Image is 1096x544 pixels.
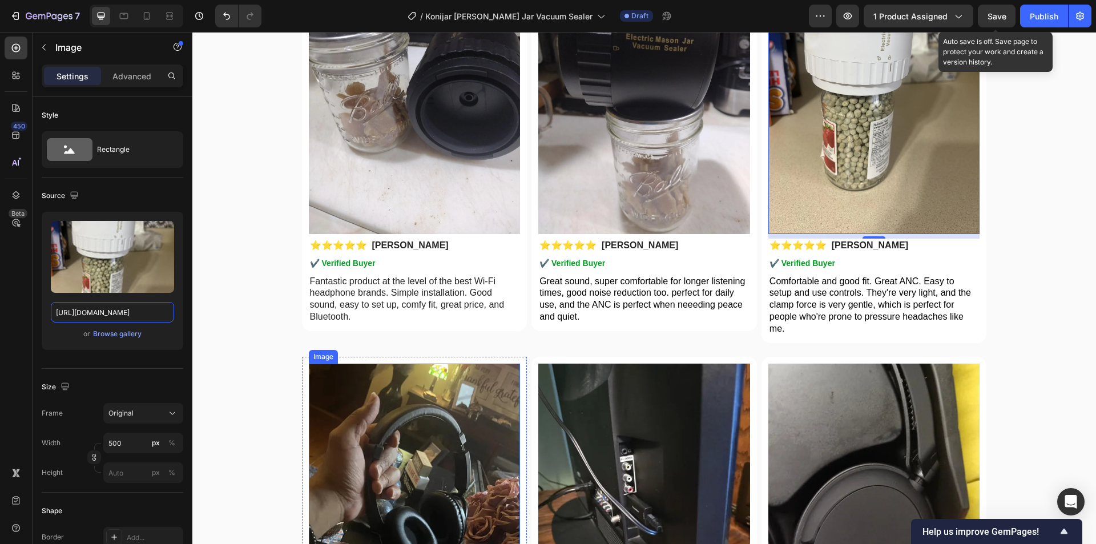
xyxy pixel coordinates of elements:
[347,244,553,289] span: Great sound, super comfortable for longer listening times, good noise reduction too. perfect for ...
[118,208,327,220] p: ⭐⭐⭐⭐⭐ [PERSON_NAME]
[92,328,142,340] button: Browse gallery
[42,408,63,418] label: Frame
[93,329,142,339] div: Browse gallery
[42,438,61,448] label: Width
[42,110,58,120] div: Style
[9,209,27,218] div: Beta
[922,525,1071,538] button: Show survey - Help us improve GemPages!
[165,436,179,450] button: px
[42,532,64,542] div: Border
[11,122,27,131] div: 450
[165,466,179,479] button: px
[192,32,1096,544] iframe: Design area
[1057,488,1085,515] div: Open Intercom Messenger
[103,403,183,424] button: Original
[108,408,134,418] span: Original
[103,433,183,453] input: px%
[149,436,163,450] button: %
[103,462,183,483] input: px%
[168,468,175,478] div: %
[55,41,152,54] p: Image
[1020,5,1068,27] button: Publish
[5,5,85,27] button: 7
[127,533,180,543] div: Add...
[112,70,151,82] p: Advanced
[988,11,1006,21] span: Save
[577,226,787,236] p: ✔️ Verified Buyer
[864,5,973,27] button: 1 product assigned
[577,244,779,301] span: Comfortable and good fit. Great ANC. Easy to setup and use controls. They're very light, and the ...
[119,320,143,330] div: Image
[347,226,557,236] p: ✔️ Verified Buyer
[922,526,1057,537] span: Help us improve GemPages!
[42,380,72,395] div: Size
[83,327,90,341] span: or
[118,244,327,291] p: Fantastic product at the level of the best Wi-Fi headphone brands. Simple installation. Good soun...
[152,468,160,478] div: px
[978,5,1016,27] button: Save
[51,302,174,323] input: https://example.com/image.jpg
[215,5,261,27] div: Undo/Redo
[420,10,423,22] span: /
[42,188,81,204] div: Source
[42,506,62,516] div: Shape
[42,468,63,478] label: Height
[347,208,557,220] p: ⭐⭐⭐⭐⭐ [PERSON_NAME]
[1030,10,1058,22] div: Publish
[168,438,175,448] div: %
[577,208,787,220] p: ⭐⭐⭐⭐⭐ [PERSON_NAME]
[425,10,593,22] span: Konijar [PERSON_NAME] Jar Vacuum Sealer
[149,466,163,479] button: %
[75,9,80,23] p: 7
[97,136,167,163] div: Rectangle
[57,70,88,82] p: Settings
[631,11,648,21] span: Draft
[873,10,948,22] span: 1 product assigned
[118,226,327,236] p: ✔️ Verified Buyer
[152,438,160,448] div: px
[51,221,174,293] img: preview-image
